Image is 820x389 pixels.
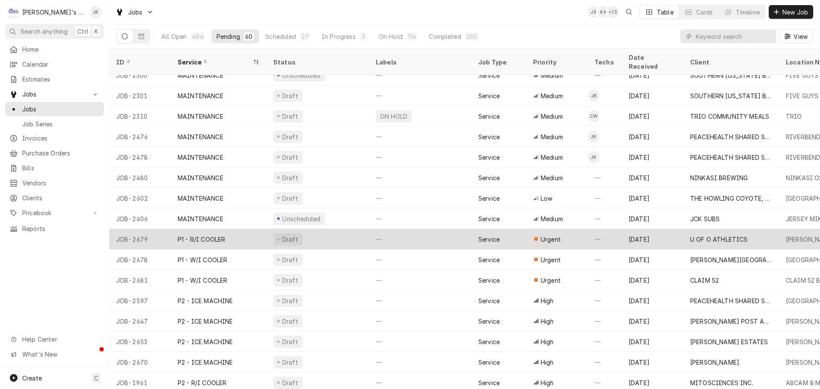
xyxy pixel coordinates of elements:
[281,173,299,182] div: Draft
[178,153,223,162] div: MAINTENANCE
[478,132,500,141] div: Service
[109,229,171,249] div: JOB-2679
[588,188,622,208] div: —
[128,8,143,17] span: Jobs
[22,134,100,143] span: Invoices
[217,32,240,41] div: Pending
[5,42,104,56] a: Home
[369,311,471,331] div: —
[588,352,622,372] div: —
[690,153,772,162] div: PEACEHEALTH SHARED SERVICE CENTER
[588,331,622,352] div: —
[281,276,299,285] div: Draft
[178,173,223,182] div: MAINTENANCE
[178,358,233,367] div: P2 - ICE MACHINE
[178,296,233,305] div: P2 - ICE MACHINE
[5,222,104,236] a: Reports
[541,358,554,367] span: High
[588,270,622,290] div: —
[478,255,500,264] div: Service
[5,176,104,190] a: Vendors
[369,249,471,270] div: —
[5,57,104,71] a: Calendar
[178,276,227,285] div: P1 - W/I COOLER
[541,173,563,182] span: Medium
[622,147,683,167] div: [DATE]
[8,6,20,18] div: Clay's Refrigeration's Avatar
[622,85,683,106] div: [DATE]
[541,112,563,121] span: Medium
[588,151,600,163] div: JR
[588,249,622,270] div: —
[622,106,683,126] div: [DATE]
[622,65,683,85] div: [DATE]
[109,188,171,208] div: JOB-2602
[690,317,772,326] div: [PERSON_NAME] POST ACUTE
[478,214,500,223] div: Service
[178,235,225,244] div: P1 - R/I COOLER
[769,5,813,19] button: New Job
[281,91,299,100] div: Draft
[322,32,356,41] div: In Progress
[690,194,772,203] div: THE HOWLING COYOTE, INC.
[22,208,87,217] span: Pricebook
[588,90,600,102] div: Joey Brabb's Avatar
[8,6,20,18] div: C
[429,32,461,41] div: Completed
[588,290,622,311] div: —
[622,229,683,249] div: [DATE]
[607,6,619,18] div: 's Avatar
[22,164,100,173] span: Bills
[541,235,561,244] span: Urgent
[109,85,171,106] div: JOB-2301
[109,208,171,229] div: JOB-2606
[5,146,104,160] a: Purchase Orders
[281,358,299,367] div: Draft
[109,270,171,290] div: JOB-2681
[369,208,471,229] div: —
[588,167,622,188] div: —
[281,255,299,264] div: Draft
[478,194,500,203] div: Service
[622,270,683,290] div: [DATE]
[273,58,360,67] div: Status
[541,214,563,223] span: Medium
[622,331,683,352] div: [DATE]
[109,331,171,352] div: JOB-2653
[22,90,87,99] span: Jobs
[109,106,171,126] div: JOB-2310
[690,214,720,223] div: JCK SUBS
[94,374,98,383] span: C
[192,32,203,41] div: 484
[90,6,102,18] div: Jeff Rue's Avatar
[779,29,813,43] button: View
[361,32,366,41] div: 3
[77,27,88,36] span: Ctrl
[622,311,683,331] div: [DATE]
[178,132,223,141] div: MAINTENANCE
[588,6,600,18] div: JR
[109,290,171,311] div: JOB-2597
[657,8,674,17] div: Table
[478,378,500,387] div: Service
[178,337,233,346] div: P2 - ICE MACHINE
[588,208,622,229] div: —
[22,149,100,158] span: Purchase Orders
[369,147,471,167] div: —
[588,131,600,143] div: JR
[178,214,223,223] div: MAINTENANCE
[478,296,500,305] div: Service
[622,249,683,270] div: [DATE]
[5,87,104,101] a: Go to Jobs
[541,317,554,326] span: High
[281,296,299,305] div: Draft
[541,153,563,162] span: Medium
[622,290,683,311] div: [DATE]
[281,132,299,141] div: Draft
[696,29,772,43] input: Keyword search
[22,45,100,54] span: Home
[466,32,477,41] div: 280
[597,6,609,18] div: KA
[690,255,772,264] div: [PERSON_NAME][GEOGRAPHIC_DATA]
[22,8,85,17] div: [PERSON_NAME]'s Refrigeration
